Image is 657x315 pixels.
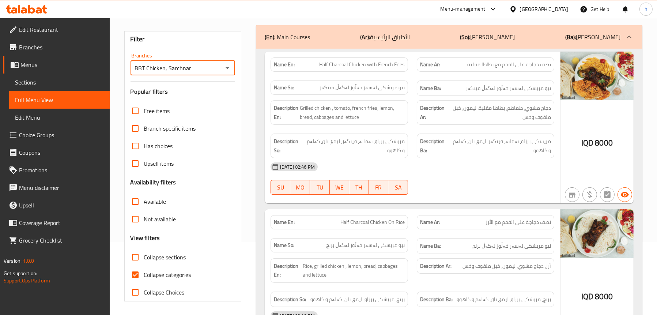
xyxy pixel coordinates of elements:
span: FR [372,182,386,193]
span: TU [313,182,327,193]
span: WE [333,182,347,193]
span: نیو مریشکی لەسەر خەڵوز لەگەڵ فینگەر [466,84,551,93]
button: TU [310,180,330,195]
strong: Name So: [274,241,294,249]
strong: Name En: [274,218,295,226]
span: 1.0.0 [23,256,34,266]
span: Grocery Checklist [19,236,104,245]
div: Menu-management [441,5,486,14]
span: [DATE] 02:46 PM [277,164,318,170]
button: TH [349,180,369,195]
a: Promotions [3,161,110,179]
button: SU [271,180,290,195]
button: SA [388,180,408,195]
span: Edit Menu [15,113,104,122]
a: Coupons [3,144,110,161]
img: BBT_Chicken_Half_Charcoal638953587967371812.jpg [560,209,634,258]
strong: Description En: [274,104,298,121]
span: IQD [581,136,593,150]
b: (En): [265,31,275,42]
span: برنج، مریشکی برژاو، لیمۆ، نان، کەلەم و کاهوو [310,295,405,304]
h3: View filters [131,234,160,242]
b: (Ba): [565,31,576,42]
span: Collapse sections [144,253,186,262]
span: Menus [20,60,104,69]
button: FR [369,180,389,195]
span: SA [391,182,405,193]
button: MO [290,180,310,195]
span: دجاج مشوي، طماطم، بطاطا مقلية، ليمون، خبز، ملفوف وخس [447,104,551,121]
span: برنج، مریشکی برژاو، لیمۆ، نان، کەلەم و کاهوو [457,295,551,304]
span: Full Menu View [15,95,104,104]
span: Collapse categories [144,270,191,279]
span: نیو مریشکی لەسەر خەڵوز لەگەڵ فینگەر [320,84,405,91]
span: SU [274,182,287,193]
button: Open [222,63,233,73]
span: h [645,5,647,13]
span: Half Charcoal Chicken with French Fries [319,61,405,68]
span: Collapse Choices [144,288,185,297]
a: Upsell [3,196,110,214]
b: (Ar): [360,31,370,42]
button: Not branch specific item [565,187,579,202]
span: Free items [144,106,170,115]
span: نصف دجاجة على الفحم مع بطاطا مقلية [467,61,551,68]
span: Upsell items [144,159,174,168]
strong: Description Ar: [420,262,452,271]
span: Edit Restaurant [19,25,104,34]
strong: Name Ba: [420,241,441,251]
span: أرز، دجاج مشوي، ليمون، خبز، ملفوف وخس [462,262,551,271]
span: IQD [581,289,593,304]
p: [PERSON_NAME] [565,33,620,41]
a: Menus [3,56,110,74]
span: نیو مریشکی لەسەر خەڵوز لەگەڵ برنج [326,241,405,249]
span: Version: [4,256,22,266]
span: Menu disclaimer [19,183,104,192]
span: Choice Groups [19,131,104,139]
span: Rice, grilled chicken , lemon, bread, cabbages and lettuce [303,262,404,280]
a: Choice Groups [3,126,110,144]
span: 8000 [595,136,613,150]
h3: Popular filters [131,87,235,96]
a: Full Menu View [9,91,110,109]
strong: Description Ar: [420,104,446,121]
span: Sections [15,78,104,87]
span: Branch specific items [144,124,196,133]
button: Not has choices [600,187,615,202]
strong: Description So: [274,137,302,155]
span: Coverage Report [19,218,104,227]
strong: Name Ar: [420,218,440,226]
a: Menu disclaimer [3,179,110,196]
span: Promotions [19,166,104,175]
strong: Name En: [274,61,295,68]
span: MO [293,182,307,193]
strong: Description Ba: [420,137,448,155]
p: [PERSON_NAME] [460,33,515,41]
span: مریشکی برژاو، تەماتە، فینگەر، لیمۆ، نان، کەلەم و کاهوو [303,137,405,155]
span: Grilled chicken , tomato, french fries, lemon, bread, cabbages and lettuce [300,104,405,121]
span: نصف دجاجة على الفحم مع الأرز [486,218,551,226]
button: Purchased item [582,187,597,202]
a: Edit Restaurant [3,21,110,38]
img: BBT_Chicken_Half_Charcoal638953587802283544.jpg [560,52,634,100]
a: Sections [9,74,110,91]
strong: Name So: [274,84,294,91]
span: Half Charcoal Chicken On Rice [340,218,405,226]
span: نیو مریشکی لەسەر خەڵوز لەگەڵ برنج [472,241,551,251]
span: مریشکی برژاو، تەماتە، فینگەر، لیمۆ، نان، کەلەم و کاهوو [450,137,551,155]
a: Support.OpsPlatform [4,276,50,285]
div: [GEOGRAPHIC_DATA] [520,5,568,13]
strong: Name Ba: [420,84,441,93]
strong: Name Ar: [420,61,440,68]
h3: Availability filters [131,178,176,187]
div: (En): Main Courses(Ar):الأطباق الرئيسية(So):[PERSON_NAME](Ba):[PERSON_NAME] [256,25,642,49]
strong: Description En: [274,262,302,280]
span: Has choices [144,142,173,150]
button: Available [618,187,632,202]
span: 8000 [595,289,613,304]
span: Get support on: [4,269,37,278]
span: Upsell [19,201,104,210]
p: الأطباق الرئيسية [360,33,410,41]
a: Edit Menu [9,109,110,126]
b: (So): [460,31,471,42]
